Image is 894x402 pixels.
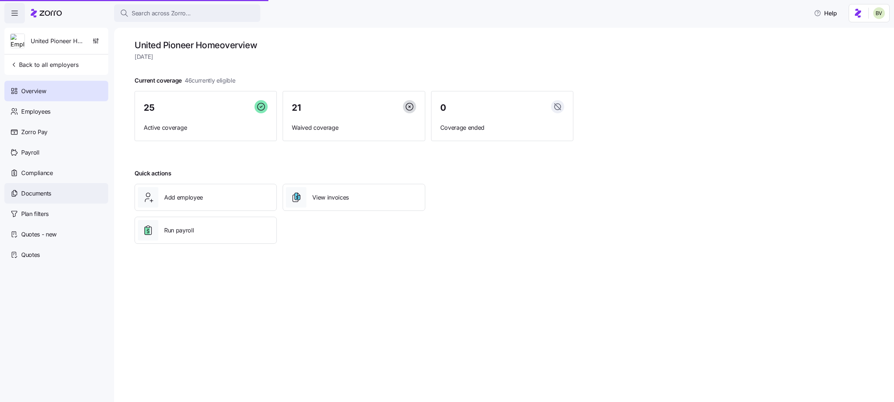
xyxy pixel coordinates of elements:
[132,9,191,18] span: Search across Zorro...
[4,224,108,244] a: Quotes - new
[21,189,51,198] span: Documents
[11,34,24,49] img: Employer logo
[164,226,194,235] span: Run payroll
[292,123,416,132] span: Waived coverage
[4,81,108,101] a: Overview
[144,103,154,112] span: 25
[21,250,40,259] span: Quotes
[10,60,79,69] span: Back to all employers
[4,122,108,142] a: Zorro Pay
[4,183,108,204] a: Documents
[440,123,564,132] span: Coverage ended
[292,103,301,112] span: 21
[4,244,108,265] a: Quotes
[21,148,39,157] span: Payroll
[21,87,46,96] span: Overview
[185,76,235,85] span: 46 currently eligible
[312,193,349,202] span: View invoices
[135,76,235,85] span: Current coverage
[440,103,446,112] span: 0
[144,123,268,132] span: Active coverage
[21,230,57,239] span: Quotes - new
[4,163,108,183] a: Compliance
[4,142,108,163] a: Payroll
[135,52,573,61] span: [DATE]
[4,101,108,122] a: Employees
[135,39,573,51] h1: United Pioneer Home overview
[873,7,885,19] img: 676487ef2089eb4995defdc85707b4f5
[164,193,203,202] span: Add employee
[21,128,48,137] span: Zorro Pay
[21,209,49,219] span: Plan filters
[808,6,843,20] button: Help
[21,168,53,178] span: Compliance
[31,37,83,46] span: United Pioneer Home
[4,204,108,224] a: Plan filters
[135,169,171,178] span: Quick actions
[814,9,837,18] span: Help
[7,57,82,72] button: Back to all employers
[21,107,50,116] span: Employees
[114,4,260,22] button: Search across Zorro...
